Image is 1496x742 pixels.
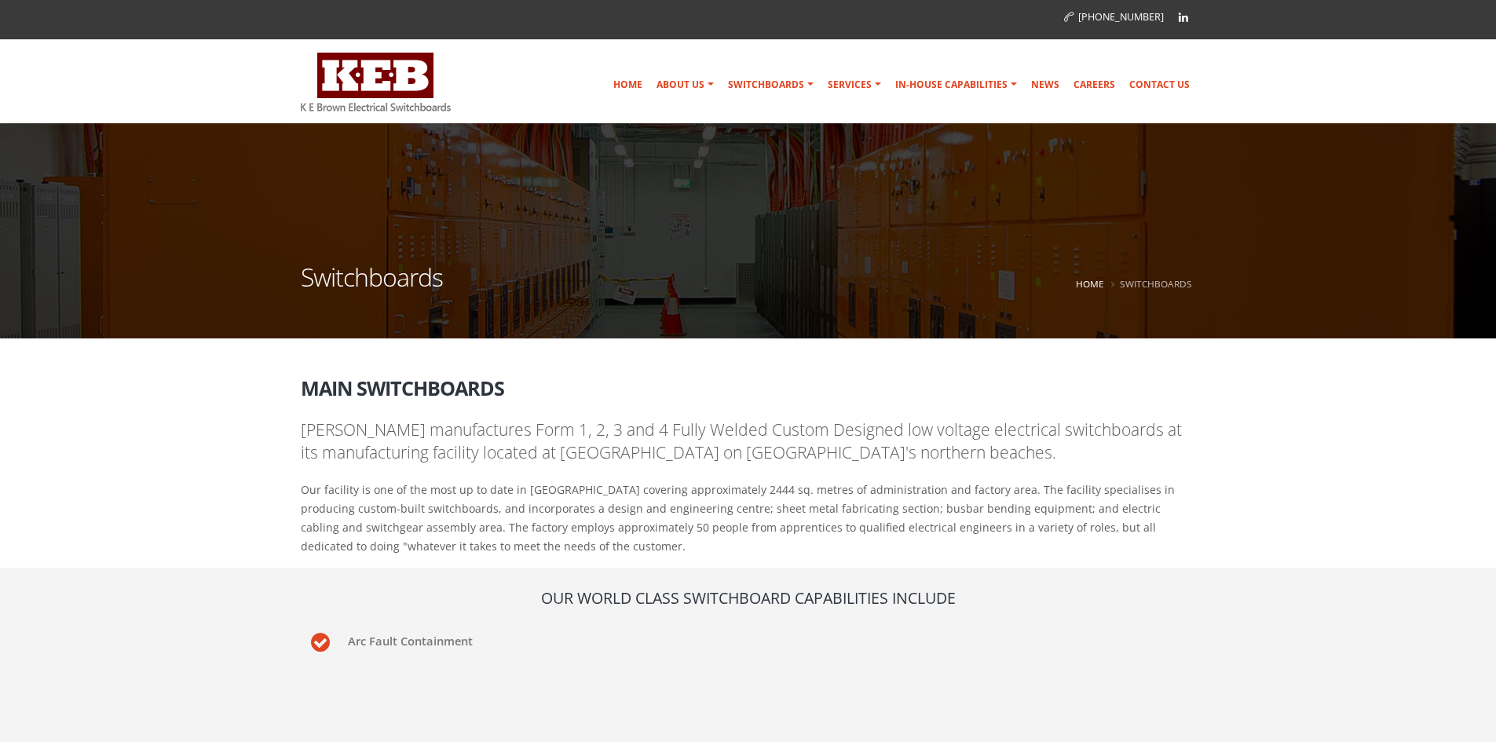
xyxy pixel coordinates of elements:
[348,627,583,650] p: Arc Fault Containment
[1064,10,1164,24] a: [PHONE_NUMBER]
[1076,277,1104,290] a: Home
[650,69,720,101] a: About Us
[301,53,451,111] img: K E Brown Electrical Switchboards
[821,69,887,101] a: Services
[889,69,1023,101] a: In-house Capabilities
[1025,69,1066,101] a: News
[301,587,1196,609] h4: Our World Class Switchboard Capabilities include
[301,366,1196,399] h2: Main Switchboards
[301,419,1196,465] p: [PERSON_NAME] manufactures Form 1, 2, 3 and 4 Fully Welded Custom Designed low voltage electrical...
[1172,5,1195,29] a: Linkedin
[1123,69,1196,101] a: Contact Us
[1067,69,1121,101] a: Careers
[722,69,820,101] a: Switchboards
[1107,274,1192,294] li: Switchboards
[301,265,443,309] h1: Switchboards
[301,481,1196,556] p: Our facility is one of the most up to date in [GEOGRAPHIC_DATA] covering approximately 2444 sq. m...
[607,69,649,101] a: Home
